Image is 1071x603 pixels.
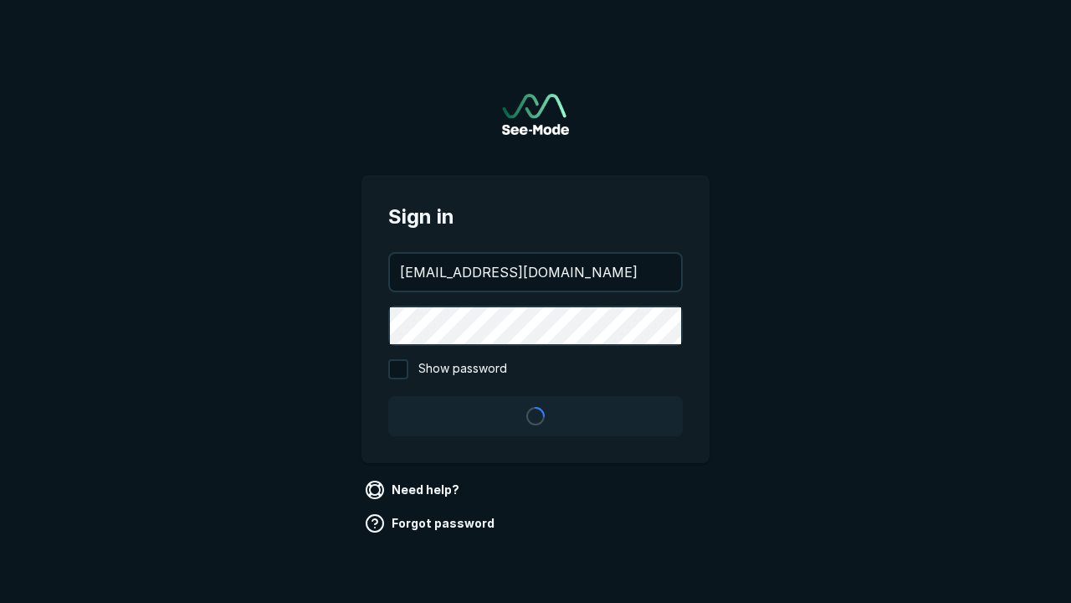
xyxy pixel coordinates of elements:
a: Need help? [361,477,466,503]
a: Go to sign in [502,94,569,135]
span: Sign in [388,202,683,232]
a: Forgot password [361,510,501,537]
input: your@email.com [390,254,681,291]
img: See-Mode Logo [502,94,569,135]
span: Show password [418,359,507,379]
